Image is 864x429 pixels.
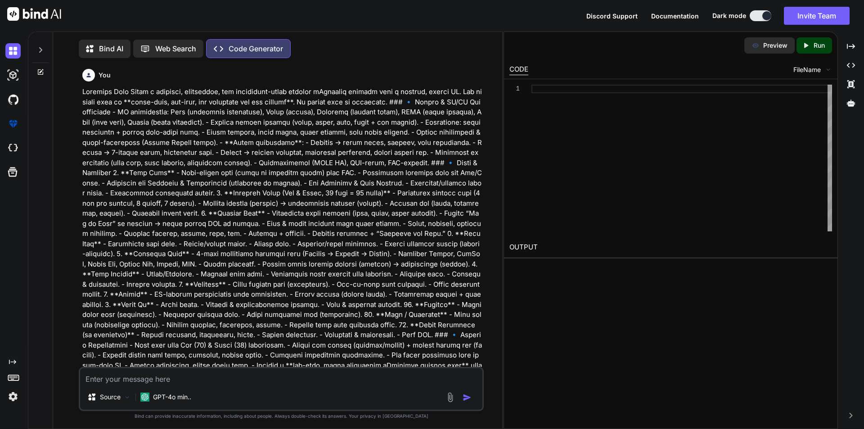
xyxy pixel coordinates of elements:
button: Documentation [651,11,699,21]
img: Bind AI [7,7,61,21]
img: settings [5,389,21,404]
span: FileName [793,65,821,74]
h2: OUTPUT [504,237,837,258]
div: CODE [509,64,528,75]
p: Bind can provide inaccurate information, including about people. Always double-check its answers.... [79,413,484,420]
img: Pick Models [123,393,131,401]
img: darkAi-studio [5,68,21,83]
p: GPT-4o min.. [153,393,191,402]
span: Discord Support [586,12,638,20]
span: Dark mode [712,11,746,20]
img: attachment [445,392,455,402]
img: cloudideIcon [5,140,21,156]
img: preview [751,41,760,50]
img: darkChat [5,43,21,59]
button: Invite Team [784,7,850,25]
p: Code Generator [229,43,283,54]
p: Bind AI [99,43,123,54]
span: Documentation [651,12,699,20]
img: githubDark [5,92,21,107]
img: GPT-4o mini [140,393,149,402]
img: icon [463,393,472,402]
img: premium [5,116,21,131]
p: Run [814,41,825,50]
div: 1 [509,85,520,93]
p: Source [100,393,121,402]
h6: You [99,71,111,80]
button: Discord Support [586,11,638,21]
p: Preview [763,41,787,50]
p: Web Search [155,43,196,54]
img: chevron down [824,66,832,73]
p: Loremips Dolo Sitam c adipisci, elitseddoe, tem incididunt-utlab etdolor mAgnaaliq enimadm veni q... [82,87,482,381]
